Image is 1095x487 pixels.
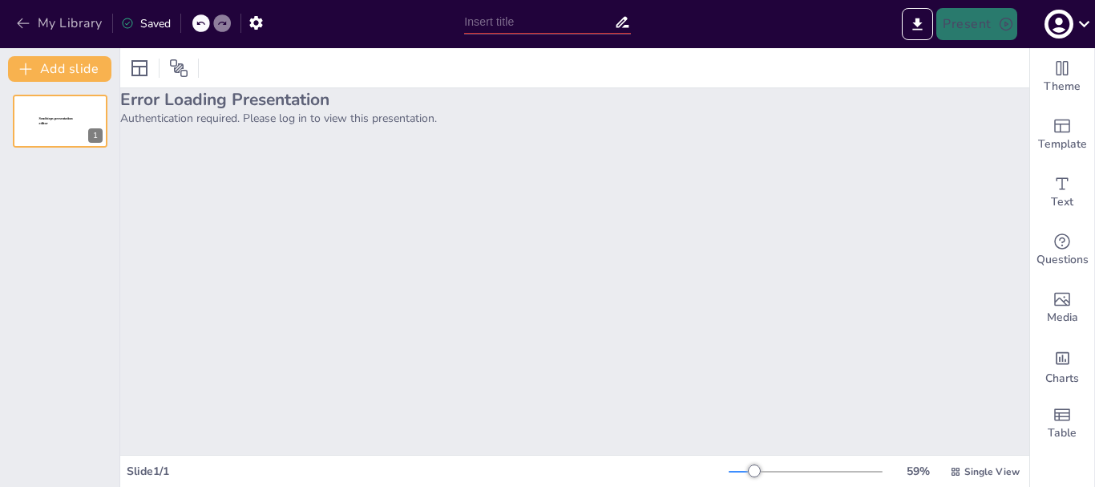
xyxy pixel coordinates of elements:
span: Media [1047,309,1078,327]
h2: Error Loading Presentation [120,88,1029,111]
button: My Library [12,10,109,36]
span: Template [1038,136,1087,153]
div: Add ready made slides [1030,106,1094,164]
div: Add images, graphics, shapes or video [1030,279,1094,337]
div: 1 [88,128,103,143]
div: Saved [121,16,171,31]
span: Text [1051,193,1073,211]
span: Questions [1036,251,1089,269]
span: Charts [1045,370,1079,388]
button: Add slide [8,56,111,82]
div: Add charts and graphs [1030,337,1094,395]
span: Single View [964,465,1020,478]
span: Table [1048,424,1077,442]
div: Change the overall theme [1030,48,1094,106]
div: Add text boxes [1030,164,1094,221]
div: Add a table [1030,395,1094,453]
div: Layout [127,55,152,81]
button: Present [936,8,1016,40]
button: Export to PowerPoint [902,8,933,40]
div: 59 % [899,464,937,479]
p: Authentication required. Please log in to view this presentation. [120,111,1029,126]
span: Position [169,59,188,78]
input: Insert title [464,10,614,34]
span: Sendsteps presentation editor [39,117,73,126]
span: Theme [1044,78,1081,95]
div: Slide 1 / 1 [127,464,729,479]
div: 1 [13,95,107,148]
div: Get real-time input from your audience [1030,221,1094,279]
